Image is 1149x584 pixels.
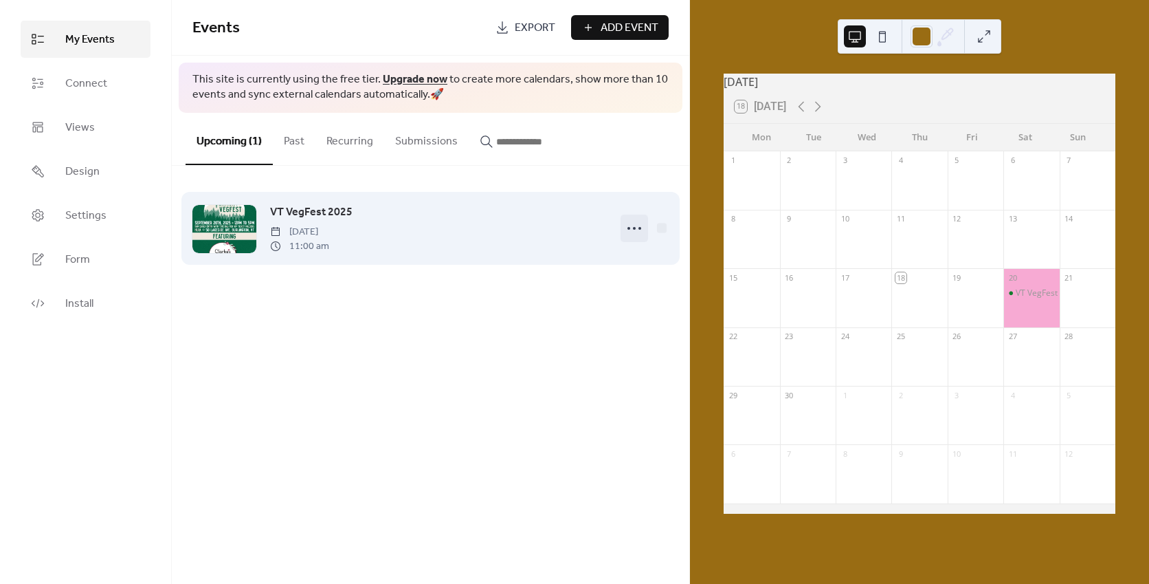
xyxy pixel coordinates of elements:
[952,448,962,459] div: 10
[1064,214,1074,224] div: 14
[65,252,90,268] span: Form
[895,214,906,224] div: 11
[784,272,794,283] div: 16
[840,272,850,283] div: 17
[840,390,850,400] div: 1
[21,65,150,102] a: Connect
[192,72,669,103] span: This site is currently using the free tier. to create more calendars, show more than 10 events an...
[893,124,946,151] div: Thu
[1007,332,1018,342] div: 27
[384,113,469,164] button: Submissions
[895,448,906,459] div: 9
[999,124,1051,151] div: Sat
[784,332,794,342] div: 23
[270,204,353,221] span: VT VegFest 2025
[485,15,566,40] a: Export
[1051,124,1104,151] div: Sun
[270,225,329,239] span: [DATE]
[1064,155,1074,166] div: 7
[952,214,962,224] div: 12
[1064,332,1074,342] div: 28
[895,390,906,400] div: 2
[952,332,962,342] div: 26
[383,69,447,90] a: Upgrade now
[952,390,962,400] div: 3
[728,390,738,400] div: 29
[724,74,1115,90] div: [DATE]
[784,448,794,459] div: 7
[1064,272,1074,283] div: 21
[840,448,850,459] div: 8
[840,332,850,342] div: 24
[21,197,150,234] a: Settings
[65,296,93,312] span: Install
[601,20,658,36] span: Add Event
[273,113,315,164] button: Past
[1007,214,1018,224] div: 13
[895,155,906,166] div: 4
[895,332,906,342] div: 25
[946,124,999,151] div: Fri
[515,20,555,36] span: Export
[735,124,788,151] div: Mon
[840,124,893,151] div: Wed
[784,214,794,224] div: 9
[728,214,738,224] div: 8
[21,109,150,146] a: Views
[1003,288,1059,299] div: VT VegFest 2025
[784,390,794,400] div: 30
[895,272,906,283] div: 18
[21,241,150,278] a: Form
[840,155,850,166] div: 3
[315,113,384,164] button: Recurring
[1007,448,1018,459] div: 11
[1007,272,1018,283] div: 20
[571,15,669,40] button: Add Event
[728,155,738,166] div: 1
[21,21,150,58] a: My Events
[784,155,794,166] div: 2
[728,272,738,283] div: 15
[65,164,100,180] span: Design
[1007,155,1018,166] div: 6
[952,155,962,166] div: 5
[65,32,115,48] span: My Events
[21,285,150,322] a: Install
[270,204,353,221] a: VT VegFest 2025
[21,153,150,190] a: Design
[952,272,962,283] div: 19
[1007,390,1018,400] div: 4
[1064,448,1074,459] div: 12
[1064,390,1074,400] div: 5
[186,113,273,165] button: Upcoming (1)
[65,120,95,136] span: Views
[1016,288,1079,299] div: VT VegFest 2025
[728,332,738,342] div: 22
[840,214,850,224] div: 10
[270,239,329,254] span: 11:00 am
[728,448,738,459] div: 6
[788,124,840,151] div: Tue
[65,76,107,92] span: Connect
[65,208,107,224] span: Settings
[192,13,240,43] span: Events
